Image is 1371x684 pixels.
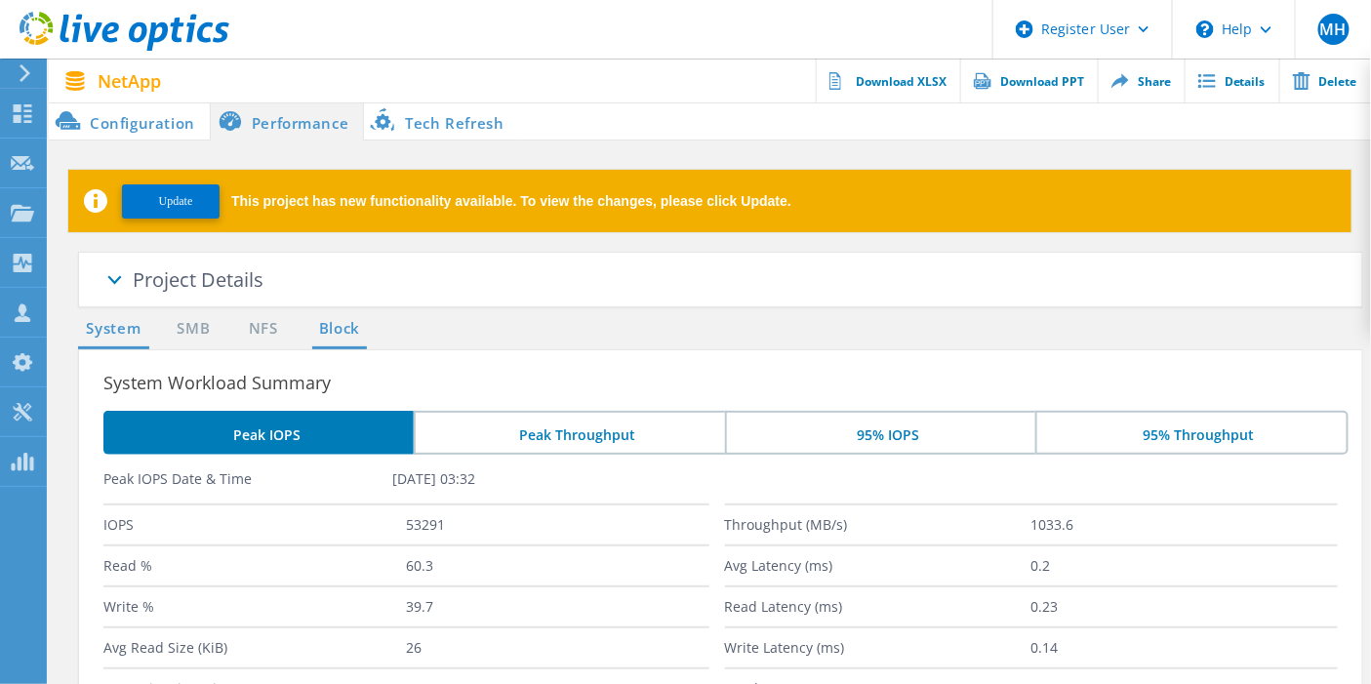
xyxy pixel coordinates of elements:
label: Avg Read Size (KiB) [103,628,406,667]
label: Peak IOPS Date & Time [103,469,392,489]
li: 95% IOPS [725,411,1035,455]
label: 0.14 [1031,628,1338,667]
span: This project has new functionality available. To view the changes, please click Update. [231,194,791,208]
a: Download PPT [960,59,1098,102]
a: Block [312,317,366,342]
button: Update [122,184,220,219]
li: 95% Throughput [1035,411,1348,455]
span: Project Details [133,266,263,293]
label: 26 [406,628,708,667]
svg: \n [1196,20,1214,38]
a: System [78,317,149,342]
label: 39.7 [406,587,708,626]
label: Write % [103,587,406,626]
a: Details [1185,59,1279,102]
a: Download XLSX [816,59,960,102]
span: Update [159,194,193,209]
span: MH [1320,21,1347,37]
span: NetApp [98,72,161,90]
label: 0.2 [1031,546,1338,585]
label: 60.3 [406,546,708,585]
a: Delete [1279,59,1371,102]
label: Write Latency (ms) [725,628,1031,667]
a: Live Optics Dashboard [20,41,229,55]
li: Peak IOPS [103,411,414,455]
label: Read Latency (ms) [725,587,1031,626]
label: 53291 [406,505,708,544]
label: Read % [103,546,406,585]
a: SMB [172,317,215,342]
a: NFS [244,317,282,342]
label: 0.23 [1031,587,1338,626]
label: 1033.6 [1031,505,1338,544]
label: Avg Latency (ms) [725,546,1031,585]
label: Throughput (MB/s) [725,505,1031,544]
label: [DATE] 03:32 [392,469,681,489]
h3: System Workload Summary [103,369,1362,396]
li: Peak Throughput [414,411,724,455]
label: IOPS [103,505,406,544]
a: Share [1098,59,1185,102]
